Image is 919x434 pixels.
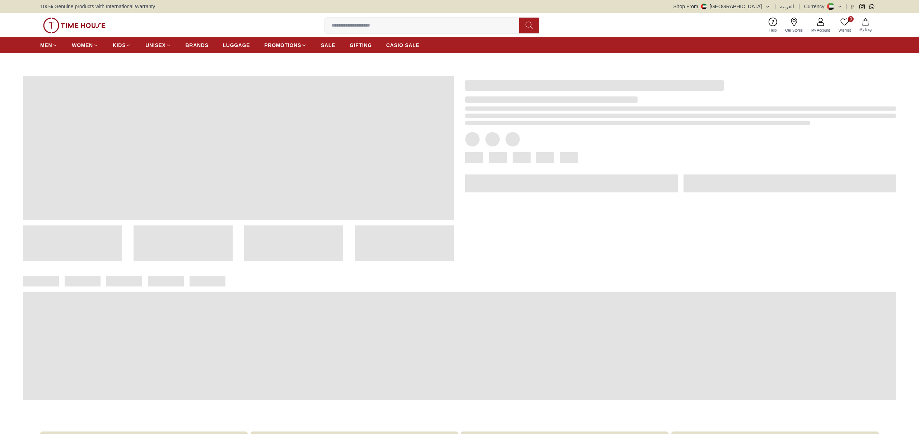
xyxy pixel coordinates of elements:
[386,42,420,49] span: CASIO SALE
[781,16,807,34] a: Our Stores
[264,42,301,49] span: PROMOTIONS
[869,4,874,9] a: Whatsapp
[72,39,98,52] a: WOMEN
[186,39,209,52] a: BRANDS
[836,28,854,33] span: Wishlist
[855,17,876,34] button: My Bag
[766,28,780,33] span: Help
[804,3,827,10] div: Currency
[845,3,847,10] span: |
[223,39,250,52] a: LUGGAGE
[850,4,855,9] a: Facebook
[264,39,307,52] a: PROMOTIONS
[43,18,106,33] img: ...
[857,27,874,32] span: My Bag
[765,16,781,34] a: Help
[145,42,165,49] span: UNISEX
[350,39,372,52] a: GIFTING
[113,39,131,52] a: KIDS
[113,42,126,49] span: KIDS
[859,4,865,9] a: Instagram
[780,3,794,10] button: العربية
[673,3,770,10] button: Shop From[GEOGRAPHIC_DATA]
[186,42,209,49] span: BRANDS
[72,42,93,49] span: WOMEN
[321,39,335,52] a: SALE
[783,28,806,33] span: Our Stores
[40,3,155,10] span: 100% Genuine products with International Warranty
[848,16,854,22] span: 0
[40,39,57,52] a: MEN
[775,3,776,10] span: |
[145,39,171,52] a: UNISEX
[350,42,372,49] span: GIFTING
[798,3,800,10] span: |
[808,28,833,33] span: My Account
[223,42,250,49] span: LUGGAGE
[386,39,420,52] a: CASIO SALE
[834,16,855,34] a: 0Wishlist
[701,4,707,9] img: United Arab Emirates
[321,42,335,49] span: SALE
[40,42,52,49] span: MEN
